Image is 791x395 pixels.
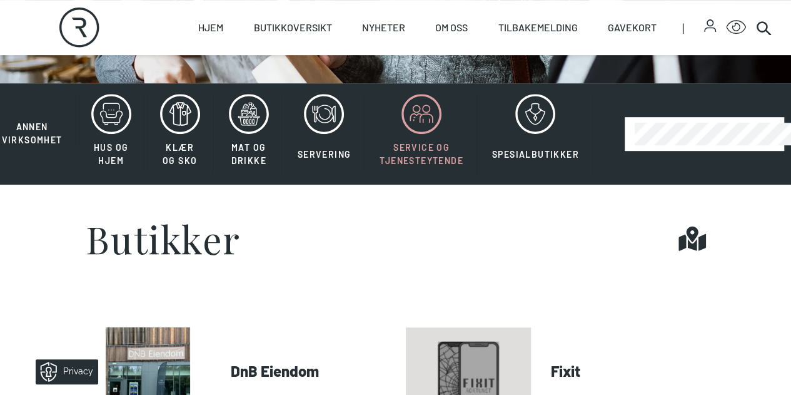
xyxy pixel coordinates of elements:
button: Service og tjenesteytende [366,93,476,175]
button: Mat og drikke [216,93,282,175]
span: Annen virksomhet [2,121,63,145]
button: Klær og sko [147,93,213,175]
span: Spesialbutikker [492,149,579,160]
span: Service og tjenesteytende [380,142,463,166]
button: Hus og hjem [78,93,144,175]
button: Open Accessibility Menu [726,18,746,38]
span: Servering [298,149,351,160]
span: Mat og drikke [231,142,266,166]
button: Servering [285,93,365,175]
button: Spesialbutikker [479,93,592,175]
iframe: Manage Preferences [13,355,114,389]
span: Klær og sko [163,142,197,166]
h1: Butikker [86,220,241,257]
span: Hus og hjem [94,142,128,166]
